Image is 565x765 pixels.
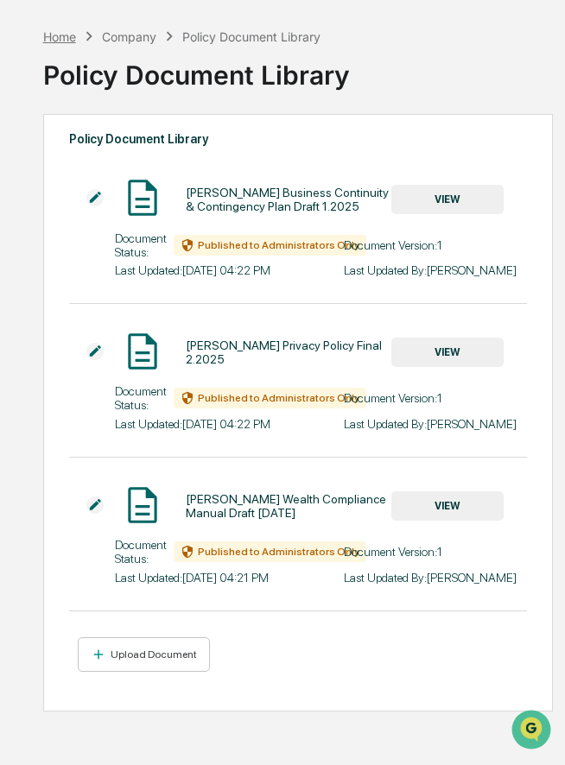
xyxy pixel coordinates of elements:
[102,29,156,44] div: Company
[121,176,164,219] img: Document Icon
[17,132,48,163] img: 1746055101610-c473b297-6a78-478c-a979-82029cc54cd1
[391,491,504,521] button: VIEW
[344,545,527,559] div: Document Version: 1
[17,36,314,64] p: How can we help?
[198,392,359,404] span: Published to Administrators Only
[115,263,298,277] div: Last Updated: [DATE] 04:22 PM
[35,250,109,268] span: Data Lookup
[17,219,31,233] div: 🖐️
[510,708,556,755] iframe: Open customer support
[107,648,197,661] div: Upload Document
[86,343,104,360] img: Additional Document Icon
[344,263,527,277] div: Last Updated By: [PERSON_NAME]
[198,546,359,558] span: Published to Administrators Only
[43,29,76,44] div: Home
[344,391,527,405] div: Document Version: 1
[115,231,298,259] div: Document Status:
[115,538,298,566] div: Document Status:
[86,189,104,206] img: Additional Document Icon
[143,218,214,235] span: Attestations
[86,496,104,514] img: Additional Document Icon
[43,46,552,91] div: Policy Document Library
[182,29,321,44] div: Policy Document Library
[121,330,164,373] img: Document Icon
[115,384,298,412] div: Document Status:
[344,238,527,252] div: Document Version: 1
[391,185,504,214] button: VIEW
[115,571,298,585] div: Last Updated: [DATE] 04:21 PM
[115,417,298,431] div: Last Updated: [DATE] 04:22 PM
[17,252,31,266] div: 🔎
[10,211,118,242] a: 🖐️Preclearance
[121,484,164,527] img: Document Icon
[198,239,359,251] span: Published to Administrators Only
[344,571,527,585] div: Last Updated By: [PERSON_NAME]
[59,149,219,163] div: We're available if you need us!
[186,338,391,366] div: [PERSON_NAME] Privacy Policy Final 2.2025
[186,186,391,213] div: [PERSON_NAME] Business Continuity & Contingency Plan Draft 1.2025
[10,243,116,275] a: 🔎Data Lookup
[186,492,391,520] div: [PERSON_NAME] Wealth Compliance Manual Draft [DATE]
[172,293,209,306] span: Pylon
[118,211,221,242] a: 🗄️Attestations
[391,338,504,367] button: VIEW
[78,637,210,673] button: Upload Document
[344,417,527,431] div: Last Updated By: [PERSON_NAME]
[125,219,139,233] div: 🗄️
[59,132,283,149] div: Start new chat
[294,137,314,158] button: Start new chat
[69,128,527,150] div: Policy Document Library
[35,218,111,235] span: Preclearance
[122,292,209,306] a: Powered byPylon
